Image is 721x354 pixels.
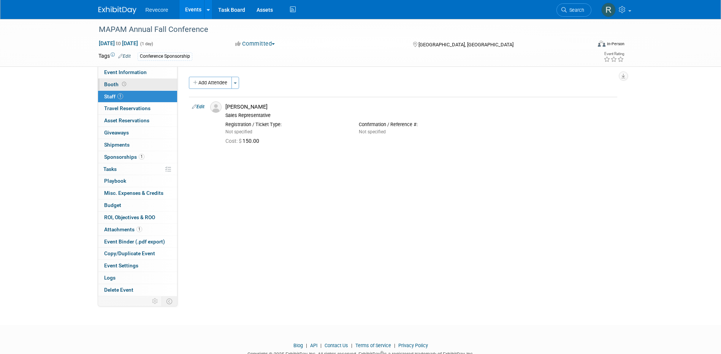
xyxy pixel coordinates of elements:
a: Attachments1 [98,224,177,235]
span: Staff [104,93,123,100]
a: ROI, Objectives & ROO [98,212,177,223]
span: ROI, Objectives & ROO [104,214,155,220]
span: Attachments [104,226,142,232]
span: Search [567,7,584,13]
span: Copy/Duplicate Event [104,250,155,256]
a: Logs [98,272,177,284]
a: Search [556,3,591,17]
span: Booth [104,81,128,87]
span: [GEOGRAPHIC_DATA], [GEOGRAPHIC_DATA] [418,42,513,47]
span: Asset Reservations [104,117,149,123]
span: Booth not reserved yet [120,81,128,87]
div: Registration / Ticket Type: [225,122,347,128]
span: Playbook [104,178,126,184]
span: 150.00 [225,138,262,144]
span: (1 day) [139,41,153,46]
div: MAPAM Annual Fall Conference [96,23,580,36]
a: Misc. Expenses & Credits [98,187,177,199]
span: 1 [136,226,142,232]
span: Sponsorships [104,154,144,160]
a: Copy/Duplicate Event [98,248,177,259]
div: Event Rating [604,52,624,56]
button: Add Attendee [189,77,232,89]
a: Delete Event [98,284,177,296]
span: [DATE] [DATE] [98,40,138,47]
a: Event Information [98,66,177,78]
span: Travel Reservations [104,105,151,111]
div: Event Format [547,40,625,51]
span: Event Binder (.pdf export) [104,239,165,245]
span: Tasks [103,166,117,172]
img: Rachael Sires [601,3,616,17]
span: Event Settings [104,262,138,269]
div: In-Person [607,41,624,47]
a: Privacy Policy [398,343,428,348]
td: Toggle Event Tabs [162,296,177,306]
a: Event Settings [98,260,177,272]
a: Travel Reservations [98,103,177,114]
span: Cost: $ [225,138,242,144]
span: Misc. Expenses & Credits [104,190,163,196]
a: Terms of Service [355,343,391,348]
a: Budget [98,199,177,211]
img: ExhibitDay [98,6,136,14]
span: Revecore [146,7,168,13]
span: Giveaways [104,130,129,136]
a: Giveaways [98,127,177,139]
a: Staff1 [98,91,177,103]
span: Shipments [104,142,130,148]
span: Delete Event [104,287,133,293]
a: Tasks [98,163,177,175]
span: to [115,40,122,46]
span: Logs [104,275,116,281]
div: Conference Sponsorship [138,52,192,60]
a: Shipments [98,139,177,151]
span: | [392,343,397,348]
span: | [319,343,323,348]
a: Edit [192,104,204,109]
div: [PERSON_NAME] [225,103,614,111]
a: Blog [293,343,303,348]
img: Associate-Profile-5.png [210,101,222,113]
span: Not specified [359,129,386,134]
a: API [310,343,317,348]
div: Sales Representative [225,112,614,119]
a: Contact Us [325,343,348,348]
td: Tags [98,52,131,61]
td: Personalize Event Tab Strip [149,296,162,306]
span: Event Information [104,69,147,75]
a: Playbook [98,175,177,187]
span: Not specified [225,129,252,134]
a: Asset Reservations [98,115,177,126]
a: Booth [98,79,177,90]
span: 1 [139,154,144,160]
a: Sponsorships1 [98,151,177,163]
a: Event Binder (.pdf export) [98,236,177,248]
button: Committed [233,40,278,48]
span: Budget [104,202,121,208]
span: | [304,343,309,348]
div: Confirmation / Reference #: [359,122,481,128]
img: Format-Inperson.png [598,41,605,47]
span: 1 [117,93,123,99]
span: | [349,343,354,348]
a: Edit [118,54,131,59]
